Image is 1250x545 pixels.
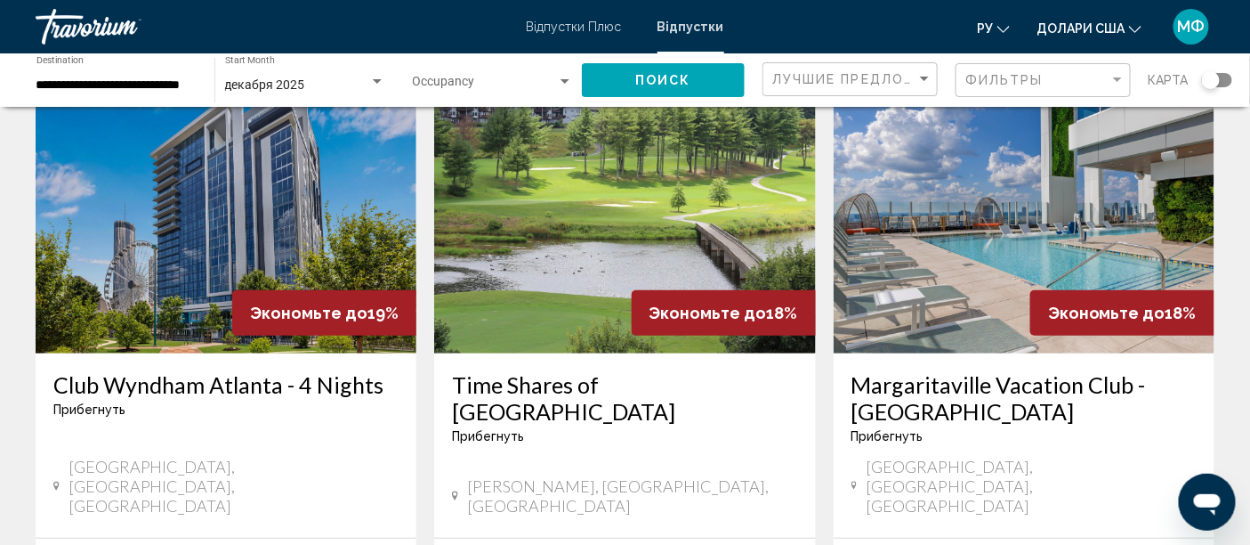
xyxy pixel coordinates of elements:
button: Змінити валюту [1036,15,1141,41]
span: карта [1149,68,1189,93]
font: Долари США [1036,21,1125,36]
button: Поиск [582,63,745,96]
a: Margaritaville Vacation Club - [GEOGRAPHIC_DATA] [851,371,1197,425]
img: DY04O01X.jpg [834,69,1214,354]
span: Фильтры [965,73,1044,87]
mat-select: Sort by [772,72,932,87]
span: Лучшие предложения [772,72,960,86]
a: Club Wyndham Atlanta - 4 Nights [53,371,399,398]
iframe: Кнопка запуску вікна обміну повідомленнями [1179,474,1236,531]
span: Прибегнуть [452,429,524,443]
a: Time Shares of [GEOGRAPHIC_DATA] [452,371,797,425]
div: 19% [232,290,416,336]
a: Відпустки [657,20,724,34]
span: Экономьте до [649,304,767,322]
span: [GEOGRAPHIC_DATA], [GEOGRAPHIC_DATA], [GEOGRAPHIC_DATA] [69,457,399,516]
button: Filter [956,62,1131,99]
button: Меню користувача [1168,8,1214,45]
div: 18% [1030,290,1214,336]
span: Экономьте до [250,304,367,322]
span: Поиск [635,74,691,88]
a: Відпустки Плюс [527,20,622,34]
font: МФ [1178,17,1206,36]
button: Змінити мову [977,15,1010,41]
img: DY02E01X.jpg [36,69,416,354]
span: [GEOGRAPHIC_DATA], [GEOGRAPHIC_DATA], [GEOGRAPHIC_DATA] [866,457,1197,516]
span: [PERSON_NAME], [GEOGRAPHIC_DATA], [GEOGRAPHIC_DATA] [467,476,797,516]
span: декабря 2025 [225,77,305,92]
span: Экономьте до [1048,304,1165,322]
div: 18% [632,290,816,336]
font: ру [977,21,993,36]
span: Прибегнуть [851,429,923,443]
img: 0043O01X.jpg [434,69,815,354]
a: Траворіум [36,9,509,45]
span: Прибегнуть [53,403,125,417]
